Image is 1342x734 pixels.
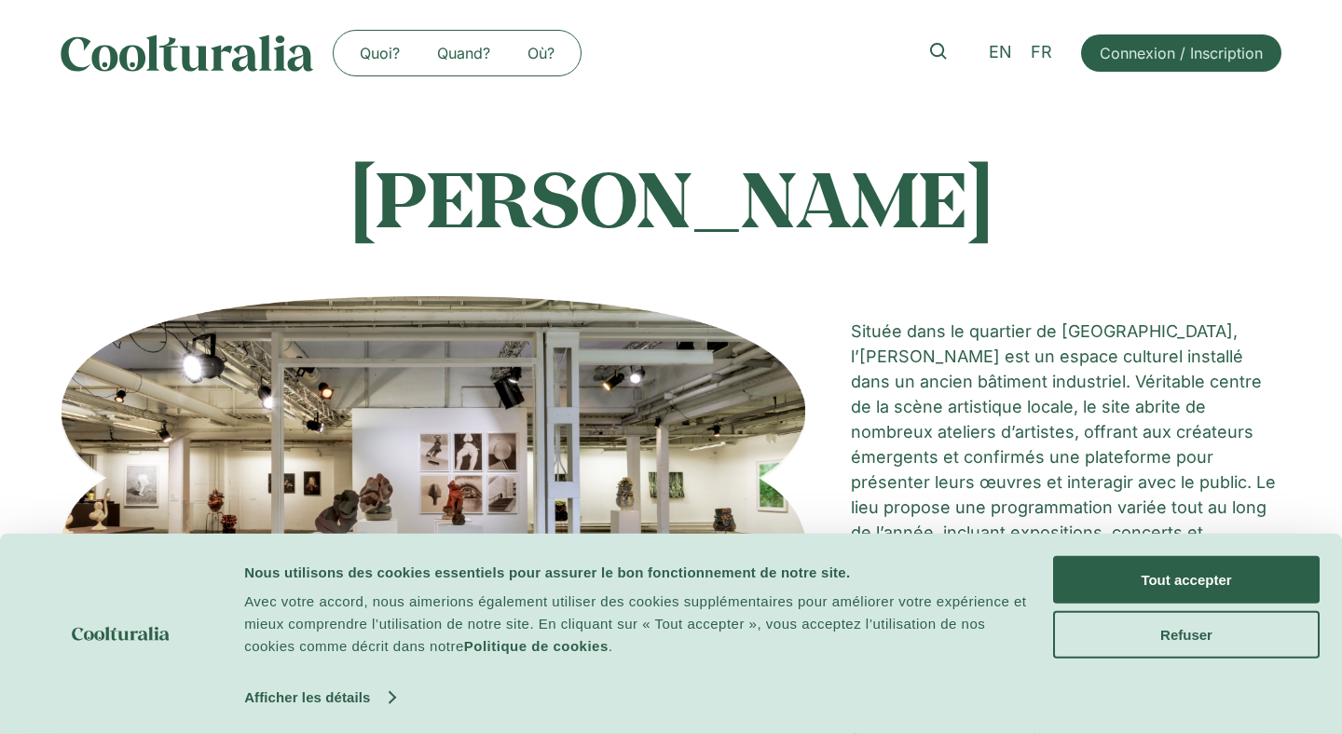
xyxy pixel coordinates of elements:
span: Avec votre accord, nous aimerions également utiliser des cookies supplémentaires pour améliorer v... [244,593,1026,654]
button: Tout accepter [1053,556,1320,604]
a: Où? [509,38,573,68]
div: Nous utilisons des cookies essentiels pour assurer le bon fonctionnement de notre site. [244,561,1032,583]
span: EN [989,43,1012,62]
img: logo [72,627,170,641]
a: EN [979,39,1021,66]
a: Politique de cookies [464,638,609,654]
a: Afficher les détails [244,684,394,712]
a: Quoi? [341,38,418,68]
a: Connexion / Inscription [1081,34,1281,72]
a: Quand? [418,38,509,68]
span: Connexion / Inscription [1100,42,1263,64]
span: FR [1031,43,1052,62]
span: . [609,638,613,654]
a: FR [1021,39,1061,66]
button: Refuser [1053,610,1320,658]
h1: [PERSON_NAME] [61,151,1281,244]
p: Située dans le quartier de [GEOGRAPHIC_DATA], l’[PERSON_NAME] est un espace culturel installé dan... [851,319,1281,570]
nav: Menu [341,38,573,68]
